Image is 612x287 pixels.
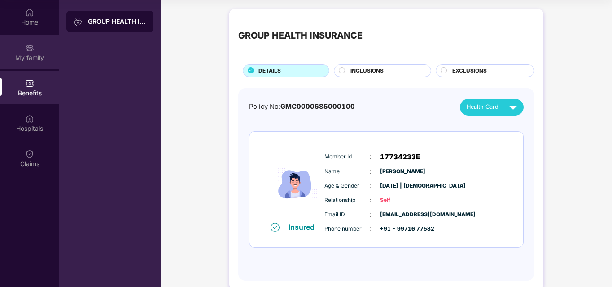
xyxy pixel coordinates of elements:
[249,102,355,112] div: Policy No:
[452,67,487,75] span: EXCLUSIONS
[258,67,281,75] span: DETAILS
[380,167,425,176] span: [PERSON_NAME]
[324,196,369,205] span: Relationship
[88,17,146,26] div: GROUP HEALTH INSURANCE
[280,103,355,111] span: GMC0000685000100
[25,150,34,158] img: svg+xml;base64,PHN2ZyBpZD0iQ2xhaW0iIHhtbG5zPSJodHRwOi8vd3d3LnczLm9yZy8yMDAwL3N2ZyIgd2lkdGg9IjIwIi...
[505,99,521,115] img: svg+xml;base64,PHN2ZyB4bWxucz0iaHR0cDovL3d3dy53My5vcmcvMjAwMC9zdmciIHZpZXdCb3g9IjAgMCAyNCAyNCIgd2...
[324,182,369,190] span: Age & Gender
[369,210,371,219] span: :
[380,196,425,205] span: Self
[25,114,34,123] img: svg+xml;base64,PHN2ZyBpZD0iSG9zcGl0YWxzIiB4bWxucz0iaHR0cDovL3d3dy53My5vcmcvMjAwMC9zdmciIHdpZHRoPS...
[271,223,280,232] img: svg+xml;base64,PHN2ZyB4bWxucz0iaHR0cDovL3d3dy53My5vcmcvMjAwMC9zdmciIHdpZHRoPSIxNiIgaGVpZ2h0PSIxNi...
[380,225,425,233] span: +91 - 99716 77582
[350,67,384,75] span: INCLUSIONS
[369,181,371,191] span: :
[324,225,369,233] span: Phone number
[380,182,425,190] span: [DATE] | [DEMOGRAPHIC_DATA]
[289,223,320,231] div: Insured
[324,167,369,176] span: Name
[467,103,498,111] span: Health Card
[238,29,363,43] div: GROUP HEALTH INSURANCE
[25,43,34,52] img: svg+xml;base64,PHN2ZyB3aWR0aD0iMjAiIGhlaWdodD0iMjAiIHZpZXdCb3g9IjAgMCAyMCAyMCIgZmlsbD0ibm9uZSIgeG...
[369,224,371,234] span: :
[25,79,34,88] img: svg+xml;base64,PHN2ZyBpZD0iQmVuZWZpdHMiIHhtbG5zPSJodHRwOi8vd3d3LnczLm9yZy8yMDAwL3N2ZyIgd2lkdGg9Ij...
[25,8,34,17] img: svg+xml;base64,PHN2ZyBpZD0iSG9tZSIgeG1sbnM9Imh0dHA6Ly93d3cudzMub3JnLzIwMDAvc3ZnIiB3aWR0aD0iMjAiIG...
[369,195,371,205] span: :
[369,152,371,162] span: :
[460,99,524,116] button: Health Card
[74,17,83,26] img: svg+xml;base64,PHN2ZyB3aWR0aD0iMjAiIGhlaWdodD0iMjAiIHZpZXdCb3g9IjAgMCAyMCAyMCIgZmlsbD0ibm9uZSIgeG...
[380,210,425,219] span: [EMAIL_ADDRESS][DOMAIN_NAME]
[380,152,420,163] span: 17734233E
[369,167,371,176] span: :
[324,210,369,219] span: Email ID
[324,153,369,161] span: Member Id
[268,146,322,222] img: icon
